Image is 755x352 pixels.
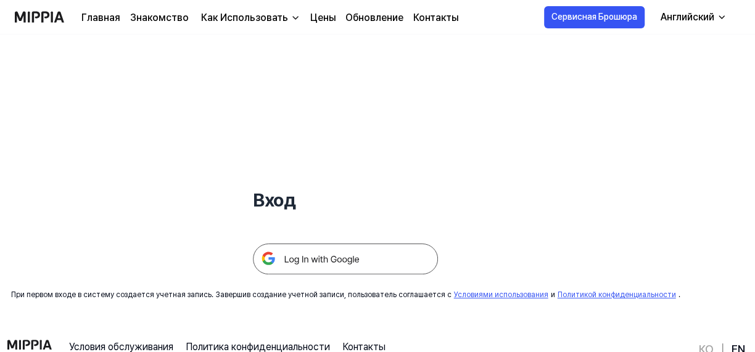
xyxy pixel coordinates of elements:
a: Условиями использования [454,290,548,299]
a: Знакомство [130,10,189,25]
ya-tr-span: Как Использовать [201,12,288,23]
ya-tr-span: Сервисная Брошюра [551,10,637,23]
button: Как Использовать [199,10,300,25]
ya-tr-span: и [551,290,555,299]
ya-tr-span: Контакты [413,12,458,23]
img: Кнопка входа в Google [253,244,438,274]
ya-tr-span: Обновление [345,12,403,23]
img: вниз [291,13,300,23]
a: Политикой конфиденциальности [558,290,676,299]
ya-tr-span: При первом входе в систему создается учетная запись. Завершив создание учетной записи, пользовате... [11,290,452,299]
a: Обновление [345,10,403,25]
ya-tr-span: Цены [310,12,336,23]
a: Цены [310,10,336,25]
ya-tr-span: Знакомство [130,12,189,23]
a: Контакты [413,10,458,25]
a: Главная [81,10,120,25]
ya-tr-span: Вход [253,189,295,211]
ya-tr-span: Главная [81,12,120,23]
ya-tr-span: Английский [661,11,714,23]
button: Сервисная Брошюра [544,6,645,28]
img: логотип [7,340,52,350]
button: Английский [651,5,734,30]
ya-tr-span: . [679,290,680,299]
